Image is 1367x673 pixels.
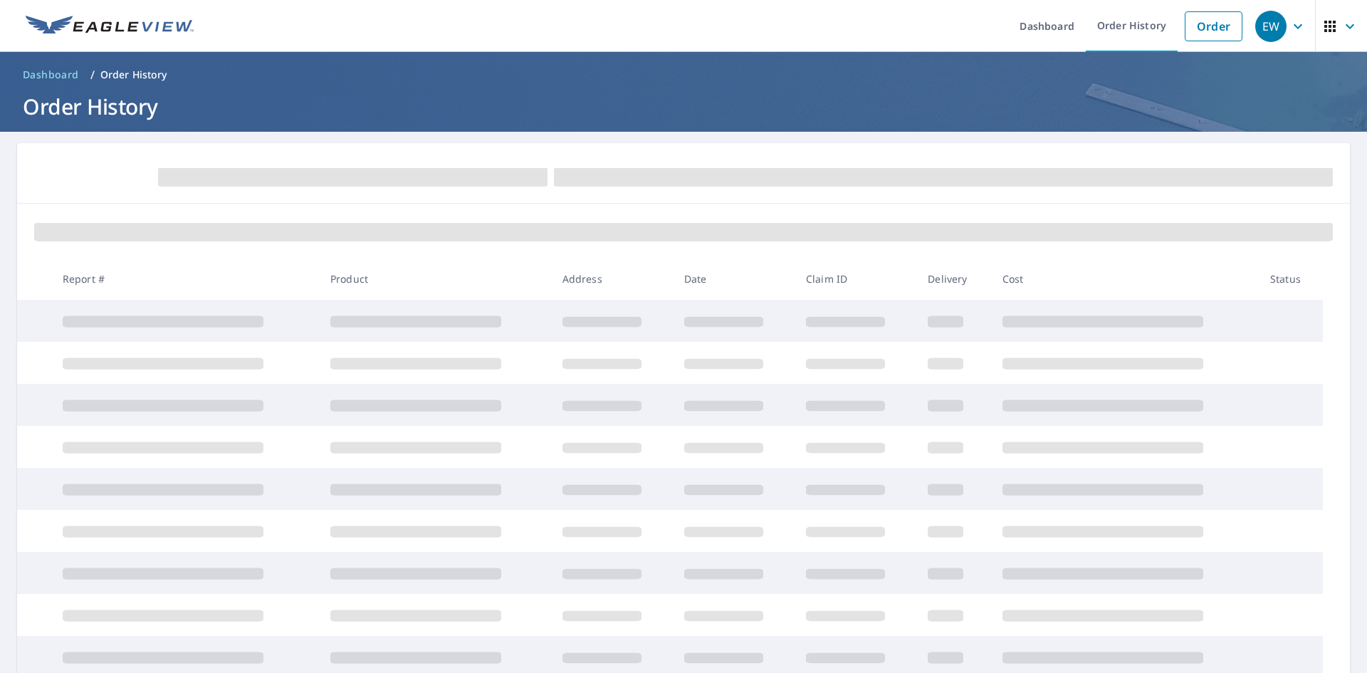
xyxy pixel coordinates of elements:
[1259,258,1323,300] th: Status
[551,258,673,300] th: Address
[17,92,1350,121] h1: Order History
[673,258,795,300] th: Date
[17,63,1350,86] nav: breadcrumb
[17,63,85,86] a: Dashboard
[51,258,319,300] th: Report #
[23,68,79,82] span: Dashboard
[319,258,551,300] th: Product
[1185,11,1242,41] a: Order
[991,258,1259,300] th: Cost
[26,16,194,37] img: EV Logo
[100,68,167,82] p: Order History
[1255,11,1287,42] div: EW
[795,258,916,300] th: Claim ID
[916,258,990,300] th: Delivery
[90,66,95,83] li: /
